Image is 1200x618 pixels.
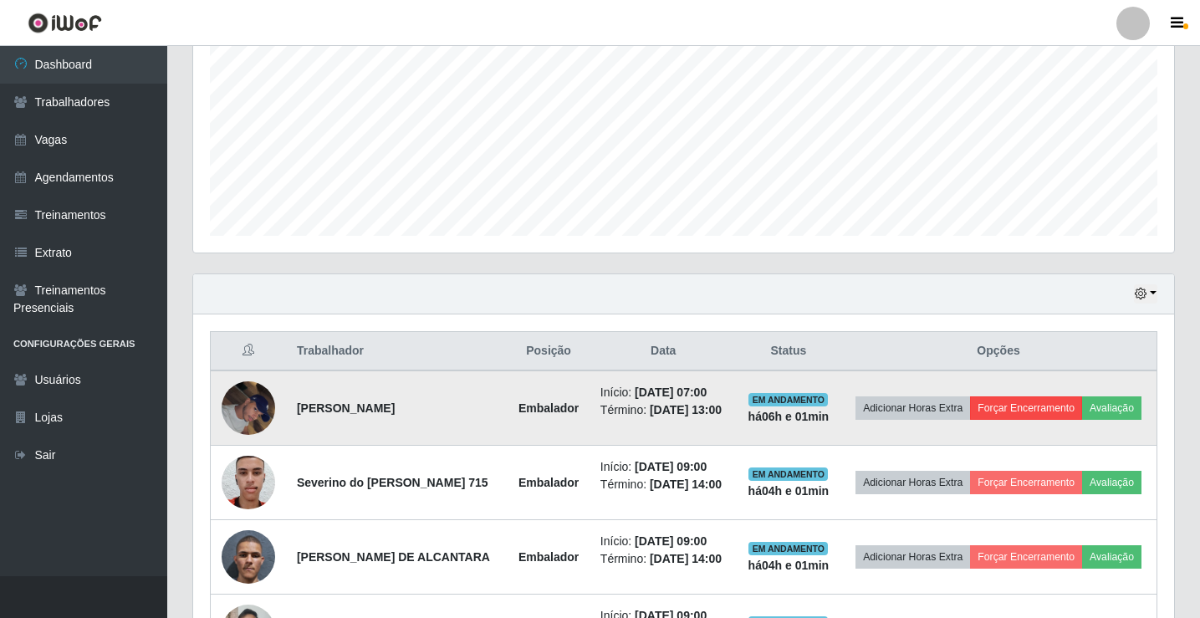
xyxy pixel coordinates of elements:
[855,545,970,569] button: Adicionar Horas Extra
[650,403,722,416] time: [DATE] 13:00
[650,478,722,491] time: [DATE] 14:00
[518,476,579,489] strong: Embalador
[222,509,275,605] img: 1730850583959.jpeg
[748,393,828,406] span: EM ANDAMENTO
[970,396,1082,420] button: Forçar Encerramento
[635,460,707,473] time: [DATE] 09:00
[970,545,1082,569] button: Forçar Encerramento
[28,13,102,33] img: CoreUI Logo
[737,332,840,371] th: Status
[970,471,1082,494] button: Forçar Encerramento
[748,542,828,555] span: EM ANDAMENTO
[590,332,737,371] th: Data
[297,550,490,564] strong: [PERSON_NAME] DE ALCANTARA
[1082,471,1141,494] button: Avaliação
[635,534,707,548] time: [DATE] 09:00
[297,476,488,489] strong: Severino do [PERSON_NAME] 715
[287,332,507,371] th: Trabalhador
[600,476,727,493] li: Término:
[840,332,1157,371] th: Opções
[748,484,830,498] strong: há 04 h e 01 min
[222,372,275,443] img: 1754491826586.jpeg
[748,467,828,481] span: EM ANDAMENTO
[507,332,590,371] th: Posição
[600,533,727,550] li: Início:
[600,384,727,401] li: Início:
[748,410,830,423] strong: há 06 h e 01 min
[518,401,579,415] strong: Embalador
[855,471,970,494] button: Adicionar Horas Extra
[600,550,727,568] li: Término:
[748,559,830,572] strong: há 04 h e 01 min
[222,447,275,518] img: 1702091253643.jpeg
[635,386,707,399] time: [DATE] 07:00
[650,552,722,565] time: [DATE] 14:00
[518,550,579,564] strong: Embalador
[1082,545,1141,569] button: Avaliação
[600,458,727,476] li: Início:
[600,401,727,419] li: Término:
[1082,396,1141,420] button: Avaliação
[855,396,970,420] button: Adicionar Horas Extra
[297,401,395,415] strong: [PERSON_NAME]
